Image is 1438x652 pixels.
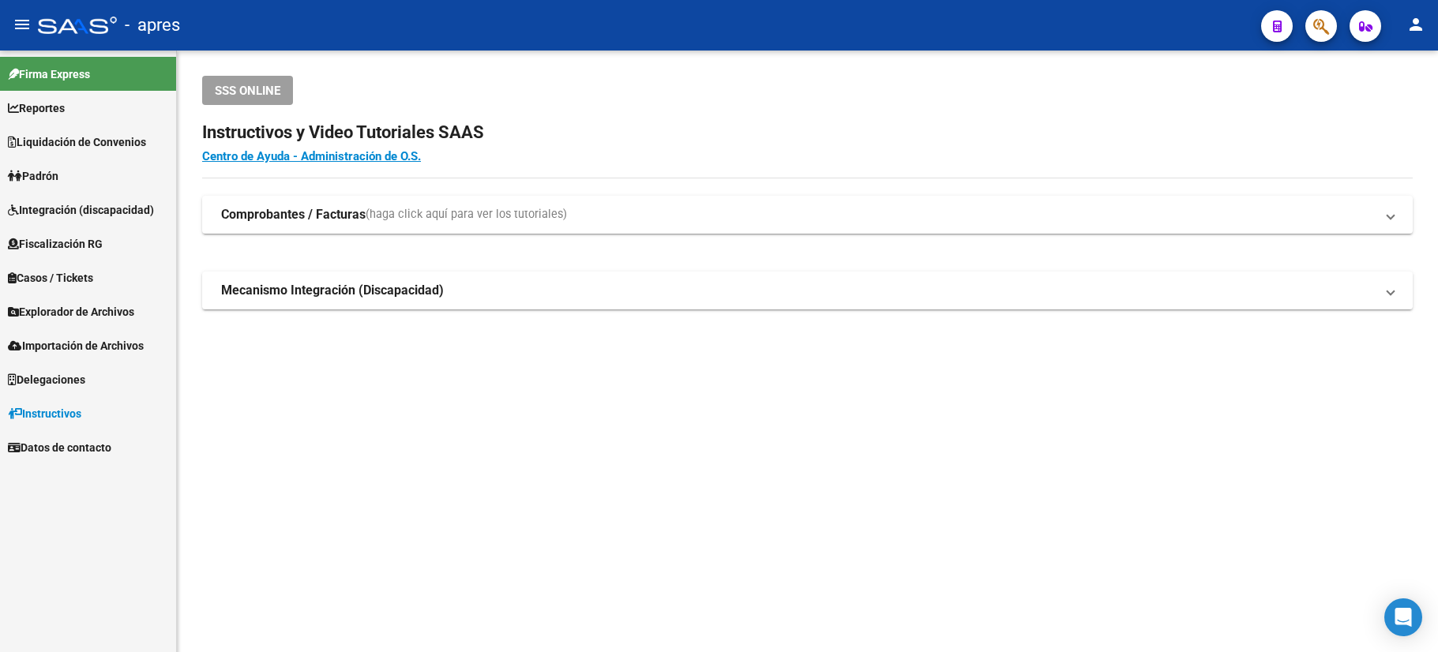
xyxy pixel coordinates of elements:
mat-expansion-panel-header: Mecanismo Integración (Discapacidad) [202,272,1413,309]
span: - apres [125,8,180,43]
mat-icon: menu [13,15,32,34]
h2: Instructivos y Video Tutoriales SAAS [202,118,1413,148]
span: Padrón [8,167,58,185]
strong: Mecanismo Integración (Discapacidad) [221,282,444,299]
a: Centro de Ayuda - Administración de O.S. [202,149,421,163]
button: SSS ONLINE [202,76,293,105]
span: (haga click aquí para ver los tutoriales) [366,206,567,223]
span: Explorador de Archivos [8,303,134,320]
span: Casos / Tickets [8,269,93,287]
mat-expansion-panel-header: Comprobantes / Facturas(haga click aquí para ver los tutoriales) [202,196,1413,234]
span: Firma Express [8,66,90,83]
span: Liquidación de Convenios [8,133,146,151]
span: Fiscalización RG [8,235,103,253]
span: Importación de Archivos [8,337,144,354]
span: Datos de contacto [8,439,111,456]
div: Open Intercom Messenger [1384,598,1422,636]
span: Integración (discapacidad) [8,201,154,219]
mat-icon: person [1406,15,1425,34]
span: Reportes [8,99,65,117]
strong: Comprobantes / Facturas [221,206,366,223]
span: Delegaciones [8,371,85,388]
span: SSS ONLINE [215,84,280,98]
span: Instructivos [8,405,81,422]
